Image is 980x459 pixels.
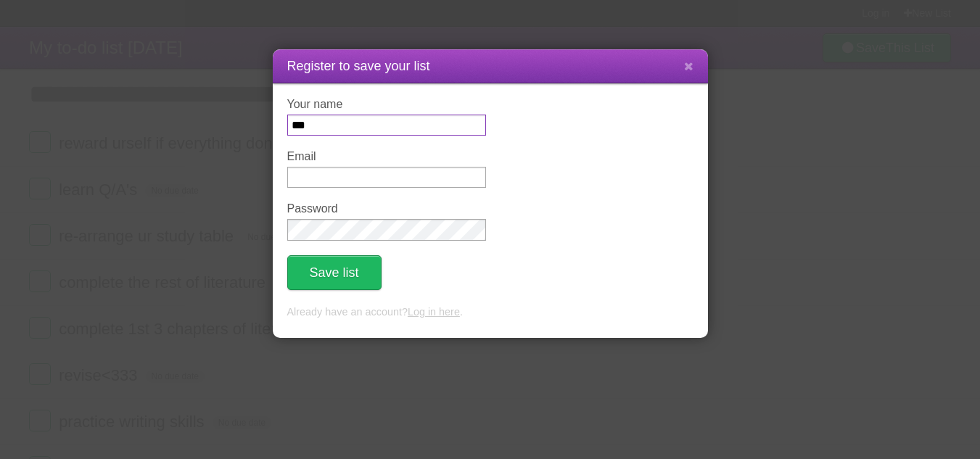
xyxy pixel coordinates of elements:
h1: Register to save your list [287,57,693,76]
a: Log in here [408,306,460,318]
button: Save list [287,255,382,290]
label: Password [287,202,486,215]
label: Email [287,150,486,163]
label: Your name [287,98,486,111]
p: Already have an account? . [287,305,693,321]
